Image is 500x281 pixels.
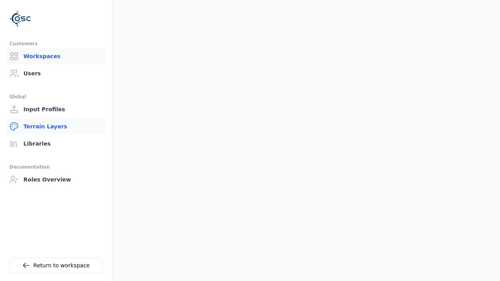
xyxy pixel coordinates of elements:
div: Customers [9,39,103,48]
div: Documentation [9,162,103,172]
img: Logo [9,8,31,30]
a: Roles Overview [6,172,106,187]
a: Return to workspace [9,258,103,273]
a: Terrain Layers [6,119,106,134]
a: Input Profiles [6,101,106,117]
a: Workspaces [6,48,106,64]
div: Global [9,92,103,101]
a: Users [6,66,106,81]
a: Libraries [6,136,106,151]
